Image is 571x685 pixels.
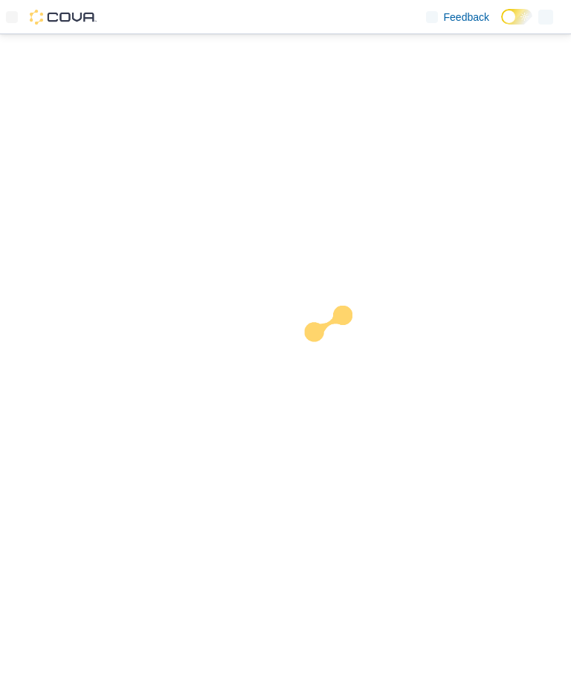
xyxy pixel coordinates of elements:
[420,2,495,32] a: Feedback
[30,10,97,25] img: Cova
[501,9,532,25] input: Dark Mode
[444,10,489,25] span: Feedback
[285,295,397,406] img: cova-loader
